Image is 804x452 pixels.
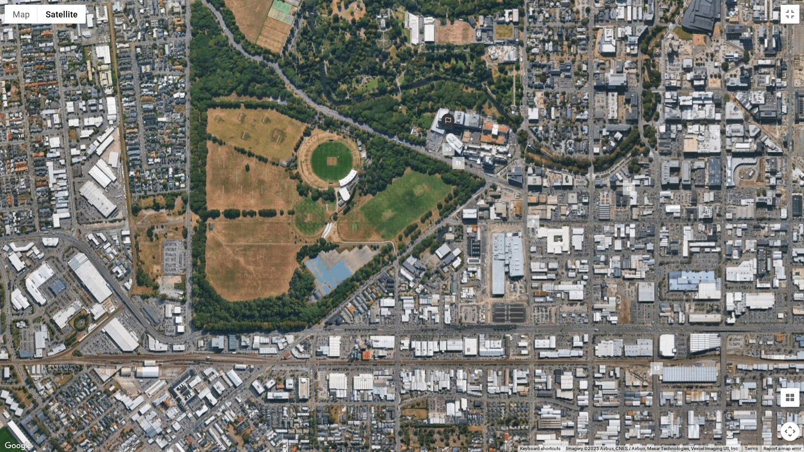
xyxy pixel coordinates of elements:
[650,362,663,374] div: 13
[745,446,758,451] a: Terms (opens in new tab)
[623,183,635,195] div: 12
[780,388,799,407] button: Tilt map
[763,446,801,451] a: Report a map error
[566,446,739,451] span: Imagery ©2025 Airbus, CNES / Airbus, Maxar Technologies, Vexcel Imaging US, Inc.
[780,422,799,441] button: Map camera controls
